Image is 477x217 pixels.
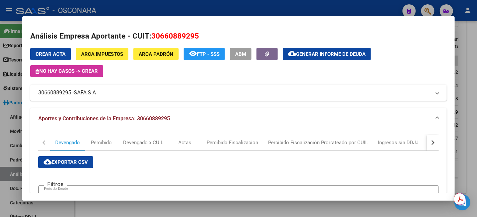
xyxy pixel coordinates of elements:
[38,89,431,97] mat-panel-title: 30660889295 -
[55,139,80,146] div: Devengado
[133,48,179,60] button: ARCA Padrón
[38,156,93,168] button: Exportar CSV
[139,51,173,57] span: ARCA Padrón
[288,50,296,57] mat-icon: cloud_download
[36,68,98,74] span: No hay casos -> Crear
[76,48,128,60] button: ARCA Impuestos
[179,139,192,146] div: Actas
[81,51,123,57] span: ARCA Impuestos
[268,139,368,146] div: Percibido Fiscalización Prorrateado por CUIL
[36,51,66,57] span: Crear Acta
[44,159,88,165] span: Exportar CSV
[38,115,170,122] span: Aportes y Contribuciones de la Empresa: 30660889295
[235,51,246,57] span: ABM
[30,48,71,60] button: Crear Acta
[151,32,199,40] span: 30660889295
[189,50,197,57] mat-icon: remove_red_eye
[197,51,220,57] span: FTP - SSS
[44,180,67,188] h3: Filtros
[30,31,447,42] h2: Análisis Empresa Aportante - CUIT:
[378,139,418,146] div: Ingresos sin DDJJ
[30,85,447,101] mat-expansion-panel-header: 30660889295 -SAFA S A
[30,108,447,129] mat-expansion-panel-header: Aportes y Contribuciones de la Empresa: 30660889295
[123,139,163,146] div: Devengado x CUIL
[74,89,96,97] span: SAFA S A
[30,65,103,77] button: No hay casos -> Crear
[230,48,251,60] button: ABM
[283,48,371,60] button: Generar informe de deuda
[184,48,225,60] button: FTP - SSS
[207,139,258,146] div: Percibido Fiscalizacion
[44,158,52,166] mat-icon: cloud_download
[296,51,366,57] span: Generar informe de deuda
[91,139,112,146] div: Percibido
